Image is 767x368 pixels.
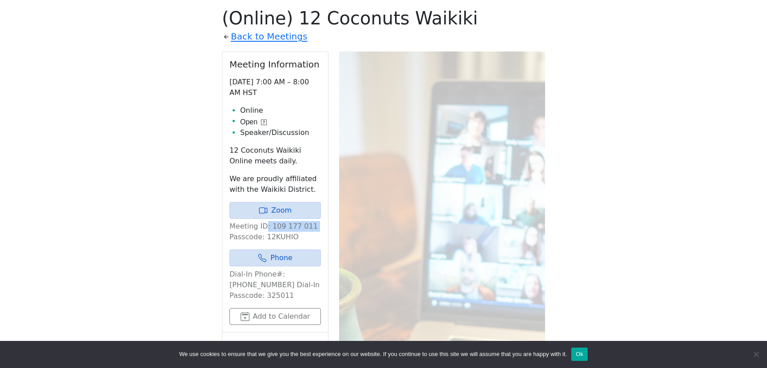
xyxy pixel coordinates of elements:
[229,145,321,166] p: 12 Coconuts Waikiki Online meets daily.
[571,348,588,361] button: Ok
[222,8,545,29] h1: (Online) 12 Coconuts Waikiki
[240,127,321,138] li: Speaker/Discussion
[240,105,321,116] li: Online
[229,269,321,301] p: Dial-In Phone#: [PHONE_NUMBER] Dial-In Passcode: 325011
[229,174,321,195] p: We are proudly affiliated with the Waikiki District.
[229,77,321,98] p: [DATE] 7:00 AM – 8:00 AM HST
[229,340,321,365] small: This listing is provided by:
[229,249,321,266] a: Phone
[231,29,307,44] a: Back to Meetings
[179,350,567,359] span: We use cookies to ensure that we give you the best experience on our website. If you continue to ...
[240,117,267,127] button: Open
[229,202,321,219] a: Zoom
[229,221,321,242] p: Meeting ID: 109 177 011 Passcode: 12KUHIO
[229,59,321,70] h2: Meeting Information
[751,350,760,359] span: No
[229,308,321,325] button: Add to Calendar
[240,117,257,127] span: Open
